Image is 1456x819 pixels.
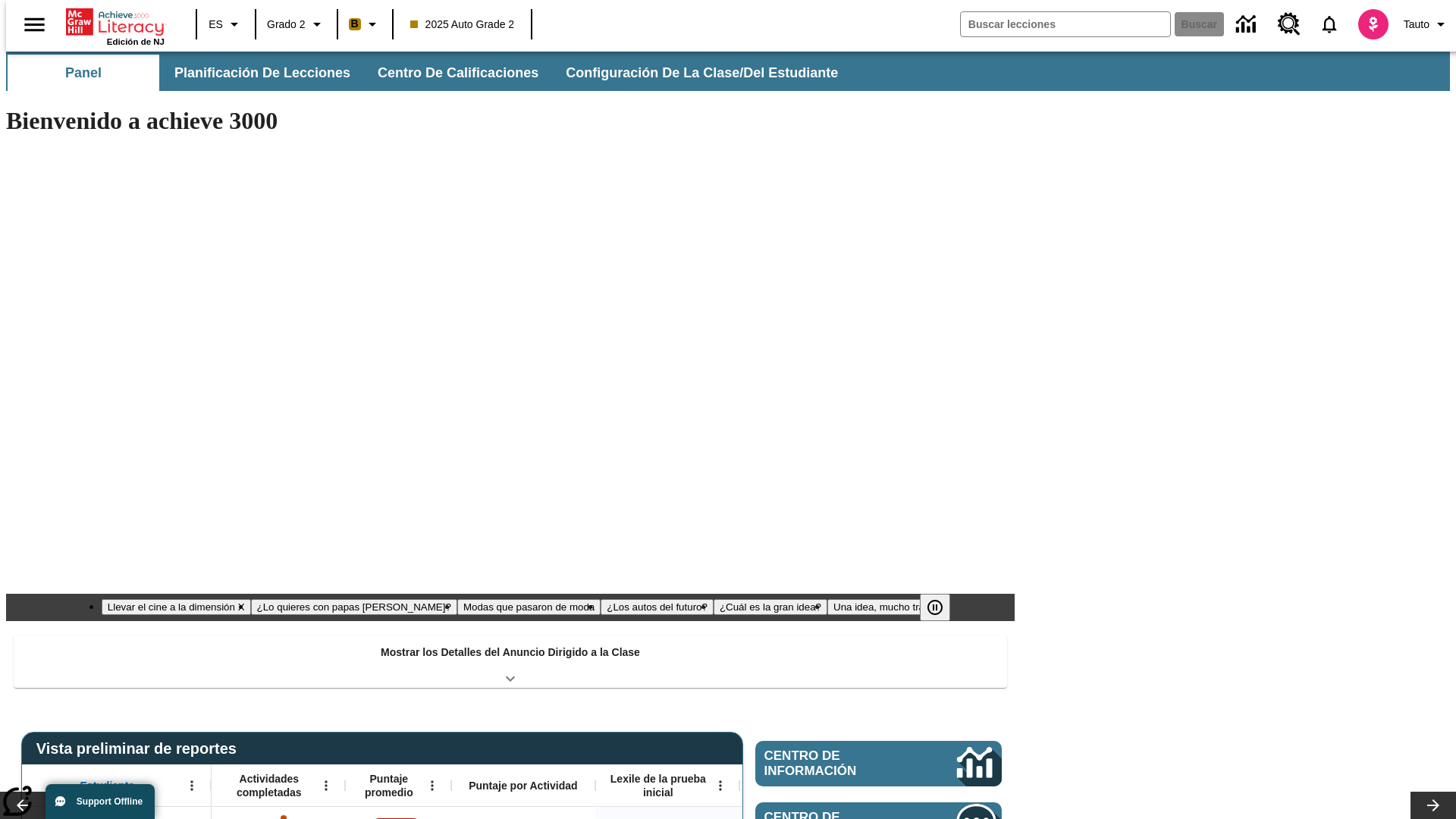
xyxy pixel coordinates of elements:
span: Puntaje por Actividad [469,779,577,792]
span: Support Offline [77,796,143,807]
button: Panel [8,55,159,91]
button: Boost El color de la clase es anaranjado claro. Cambiar el color de la clase. [343,11,388,38]
span: Estudiante [80,779,135,792]
span: Centro de información [764,748,906,779]
button: Diapositiva 1 Llevar el cine a la dimensión X [102,599,251,615]
button: Abrir menú [421,774,444,797]
button: Lenguaje: ES, Selecciona un idioma [202,11,250,38]
img: avatar image [1358,9,1389,39]
button: Abrir menú [315,774,337,797]
button: Planificación de lecciones [162,55,362,91]
button: Support Offline [45,784,155,819]
button: Escoja un nuevo avatar [1349,5,1398,44]
button: Abrir menú [709,774,732,797]
button: Diapositiva 2 ¿Lo quieres con papas fritas? [251,599,457,615]
a: Notificaciones [1310,5,1349,44]
h1: Bienvenido a achieve 3000 [6,107,1015,135]
div: Pausar [920,594,965,621]
a: Centro de recursos, Se abrirá en una pestaña nueva. [1269,4,1310,45]
div: Portada [66,5,165,46]
button: Abrir menú [180,774,203,797]
p: Mostrar los Detalles del Anuncio Dirigido a la Clase [381,645,640,661]
span: Tauto [1404,17,1429,33]
span: Edición de NJ [107,37,165,46]
a: Centro de información [755,741,1002,786]
div: Subbarra de navegación [6,55,852,91]
button: Diapositiva 3 Modas que pasaron de moda [457,599,601,615]
div: Mostrar los Detalles del Anuncio Dirigido a la Clase [14,635,1007,688]
button: Carrusel de lecciones, seguir [1410,792,1456,819]
button: Pausar [920,594,950,621]
div: Subbarra de navegación [6,52,1450,91]
button: Grado: Grado 2, Elige un grado [261,11,332,38]
button: Perfil/Configuración [1398,11,1456,38]
span: 2025 Auto Grade 2 [410,17,515,33]
span: Grado 2 [267,17,306,33]
span: Puntaje promedio [353,772,425,799]
span: Lexile de la prueba inicial [603,772,714,799]
input: Buscar campo [961,12,1170,36]
span: B [351,14,359,33]
button: Diapositiva 4 ¿Los autos del futuro? [601,599,714,615]
a: Portada [66,7,165,37]
a: Centro de información [1227,4,1269,45]
button: Diapositiva 6 Una idea, mucho trabajo [827,599,949,615]
button: Diapositiva 5 ¿Cuál es la gran idea? [714,599,827,615]
span: Vista preliminar de reportes [36,740,244,758]
span: Actividades completadas [219,772,319,799]
button: Configuración de la clase/del estudiante [554,55,850,91]
button: Centro de calificaciones [366,55,551,91]
span: ES [209,17,223,33]
button: Abrir el menú lateral [12,2,57,47]
body: Máximo 600 caracteres Presiona Escape para desactivar la barra de herramientas Presiona Alt + F10... [6,12,221,26]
